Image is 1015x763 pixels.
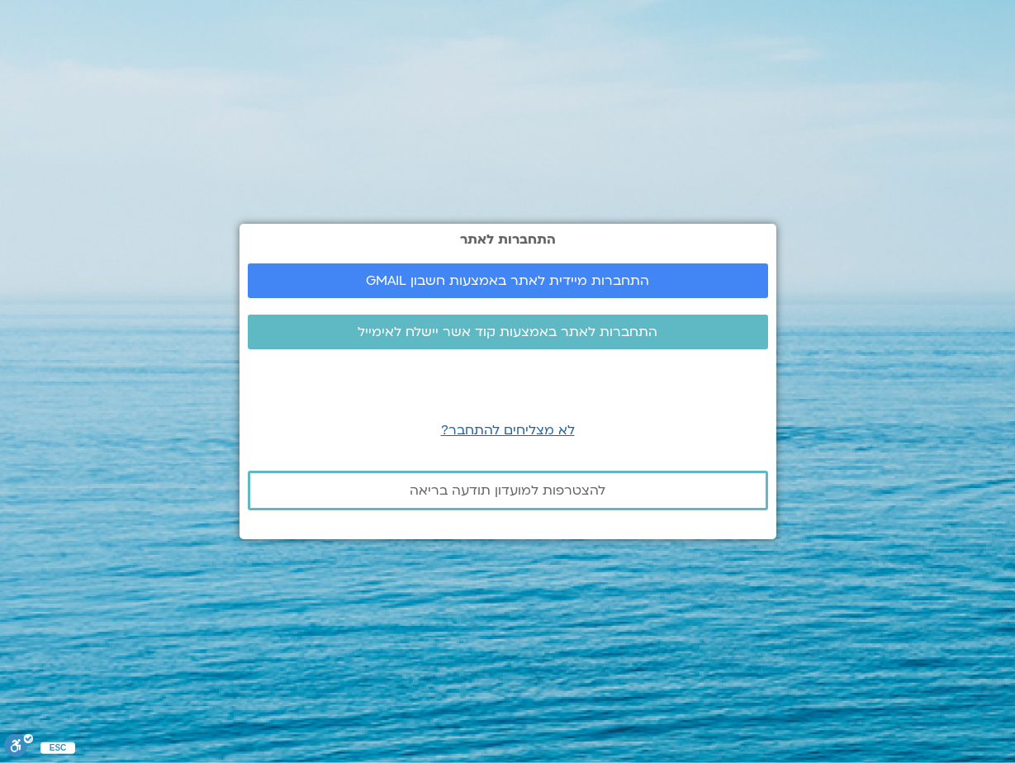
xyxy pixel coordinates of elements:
[366,273,649,288] span: התחברות מיידית לאתר באמצעות חשבון GMAIL
[410,483,605,498] span: להצטרפות למועדון תודעה בריאה
[248,263,768,298] a: התחברות מיידית לאתר באמצעות חשבון GMAIL
[248,315,768,349] a: התחברות לאתר באמצעות קוד אשר יישלח לאימייל
[248,232,768,247] h2: התחברות לאתר
[441,421,575,439] a: לא מצליחים להתחבר?
[248,471,768,510] a: להצטרפות למועדון תודעה בריאה
[358,325,657,339] span: התחברות לאתר באמצעות קוד אשר יישלח לאימייל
